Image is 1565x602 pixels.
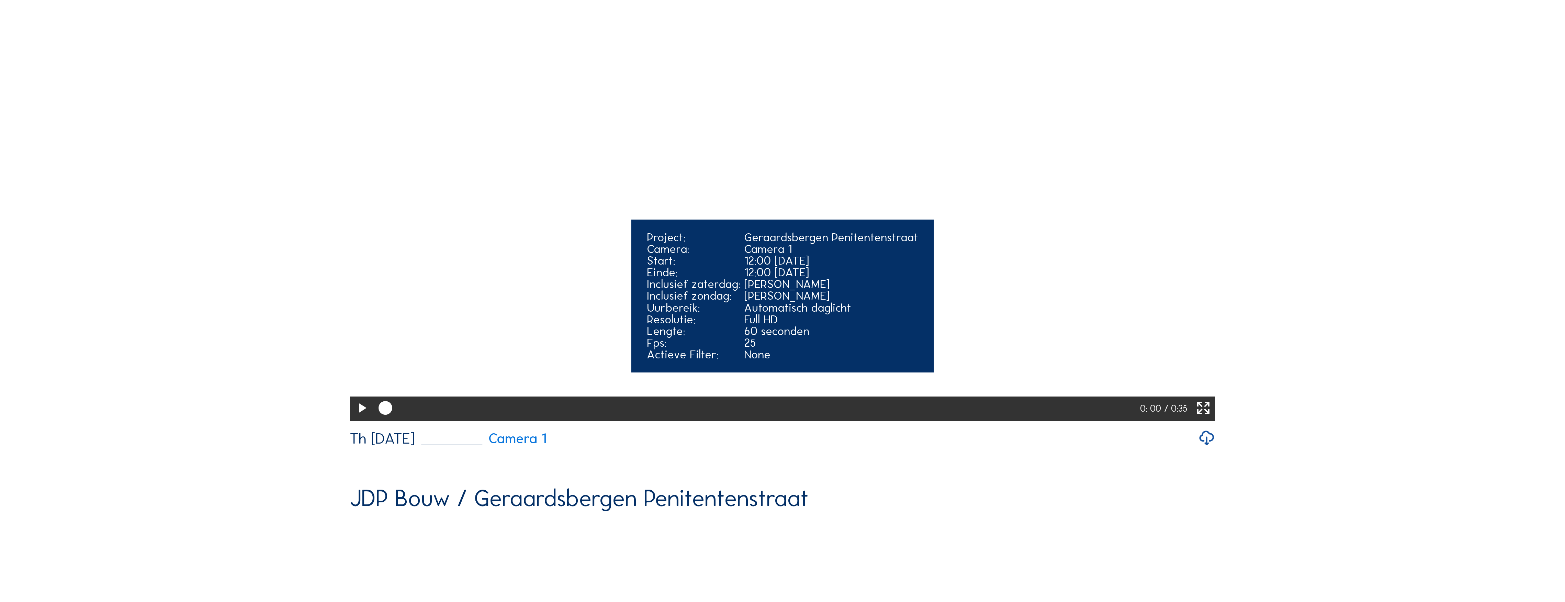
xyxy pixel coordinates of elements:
[744,255,918,267] div: 12:00 [DATE]
[350,431,415,446] div: Th [DATE]
[647,314,741,325] div: Resolutie:
[744,243,918,255] div: Camera 1
[350,487,809,510] div: JDP Bouw / Geraardsbergen Penitentenstraat
[744,232,918,243] div: Geraardsbergen Penitentenstraat
[647,325,741,337] div: Lengte:
[744,290,918,302] div: [PERSON_NAME]
[744,302,918,314] div: Automatisch daglicht
[744,314,918,325] div: Full HD
[647,290,741,302] div: Inclusief zondag:
[1140,397,1164,421] div: 0: 00
[744,349,918,360] div: None
[744,325,918,337] div: 60 seconden
[647,267,741,278] div: Einde:
[421,432,547,446] a: Camera 1
[647,243,741,255] div: Camera:
[647,349,741,360] div: Actieve Filter:
[744,337,918,349] div: 25
[1164,397,1187,421] div: / 0:35
[647,302,741,314] div: Uurbereik:
[647,255,741,267] div: Start:
[647,232,741,243] div: Project:
[647,278,741,290] div: Inclusief zaterdag:
[744,278,918,290] div: [PERSON_NAME]
[647,337,741,349] div: Fps:
[744,267,918,278] div: 12:00 [DATE]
